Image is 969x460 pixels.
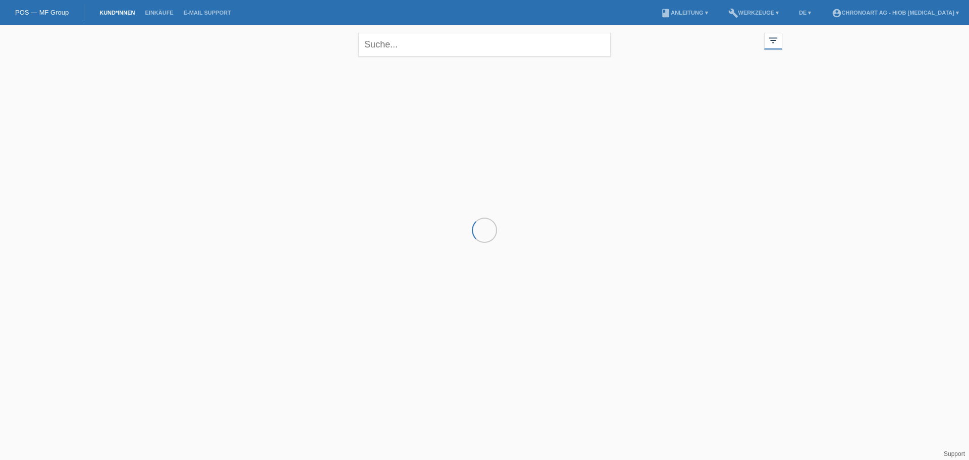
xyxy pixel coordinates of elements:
[94,10,140,16] a: Kund*innen
[656,10,713,16] a: bookAnleitung ▾
[827,10,964,16] a: account_circleChronoart AG - Hiob [MEDICAL_DATA] ▾
[944,450,965,457] a: Support
[661,8,671,18] i: book
[768,35,779,46] i: filter_list
[728,8,738,18] i: build
[179,10,236,16] a: E-Mail Support
[358,33,611,57] input: Suche...
[723,10,784,16] a: buildWerkzeuge ▾
[832,8,842,18] i: account_circle
[15,9,69,16] a: POS — MF Group
[794,10,816,16] a: DE ▾
[140,10,178,16] a: Einkäufe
